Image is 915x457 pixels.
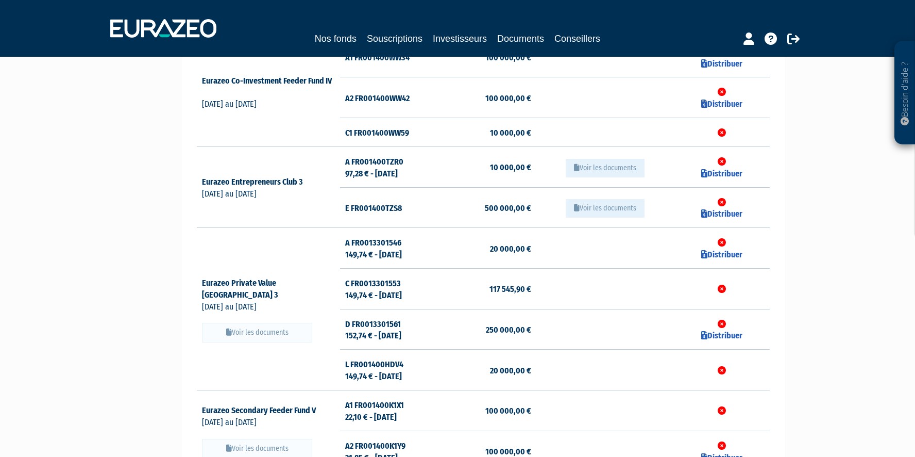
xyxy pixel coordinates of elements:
[202,302,257,312] span: [DATE] au [DATE]
[202,76,332,97] a: Eurazeo Co-Investment Feeder Fund IV
[340,37,435,77] td: A1 FR001400WW34
[435,77,531,118] td: 100 000,00 €
[340,77,435,118] td: A2 FR001400WW42
[202,417,257,427] span: [DATE] au [DATE]
[701,99,742,109] a: Distribuer
[202,278,287,300] a: Eurazeo Private Value [GEOGRAPHIC_DATA] 3
[202,99,257,109] span: [DATE] au [DATE]
[435,37,531,77] td: 100 000,00 €
[701,59,742,69] a: Distribuer
[340,118,435,147] td: C1 FR001400WW59
[110,19,216,38] img: 1732889491-logotype_eurazeo_blanc_rvb.png
[340,228,435,269] td: A FR0013301546 149,74 € - [DATE]
[340,187,435,228] td: E FR001400TZS8
[701,250,742,259] a: Distribuer
[435,118,531,147] td: 10 000,00 €
[340,390,435,431] td: A1 FR001400K1X1 22,10 € - [DATE]
[340,268,435,309] td: C FR0013301553 149,74 € - [DATE]
[701,331,742,340] a: Distribuer
[367,31,422,46] a: Souscriptions
[435,350,531,390] td: 20 000,00 €
[435,309,531,350] td: 250 000,00 €
[435,268,531,309] td: 117 545,90 €
[701,209,742,219] a: Distribuer
[566,199,645,218] button: Voir les documents
[202,323,312,342] button: Voir les documents
[435,146,531,187] td: 10 000,00 €
[435,187,531,228] td: 500 000,00 €
[340,146,435,187] td: A FR001400TZR0 97,28 € - [DATE]
[315,31,357,46] a: Nos fonds
[497,31,544,46] a: Documents
[202,189,257,199] span: [DATE] au [DATE]
[202,177,312,187] a: Eurazeo Entrepreneurs Club 3
[433,31,487,46] a: Investisseurs
[340,309,435,350] td: D FR0013301561 152,74 € - [DATE]
[202,405,325,415] a: Eurazeo Secondary Feeder Fund V
[701,169,742,178] a: Distribuer
[566,159,645,177] button: Voir les documents
[435,228,531,269] td: 20 000,00 €
[435,390,531,431] td: 100 000,00 €
[899,47,911,140] p: Besoin d'aide ?
[340,350,435,390] td: L FR001400HDV4 149,74 € - [DATE]
[554,31,600,46] a: Conseillers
